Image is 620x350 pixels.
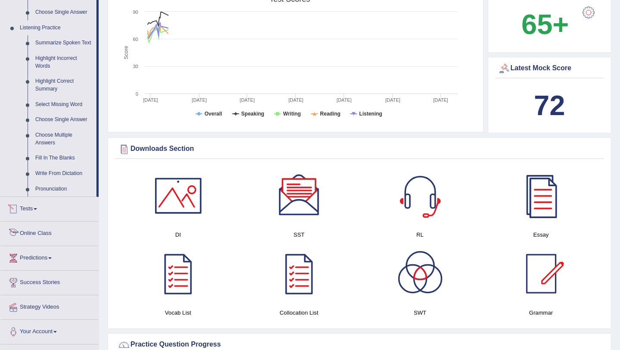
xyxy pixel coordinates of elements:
tspan: [DATE] [433,97,448,103]
tspan: Speaking [241,111,264,117]
tspan: Writing [283,111,301,117]
a: Summarize Spoken Text [31,35,96,51]
h4: Vocab List [122,308,234,317]
a: Tests [0,197,99,219]
a: Pronunciation [31,181,96,197]
h4: RL [364,230,476,239]
b: 65+ [521,9,569,40]
text: 30 [133,64,138,69]
tspan: Overall [205,111,222,117]
h4: DI [122,230,234,239]
text: 90 [133,9,138,15]
div: Latest Mock Score [498,62,602,75]
h4: SST [243,230,355,239]
h4: SWT [364,308,476,317]
text: 0 [136,91,138,97]
tspan: [DATE] [143,97,158,103]
tspan: [DATE] [385,97,400,103]
tspan: [DATE] [288,97,304,103]
tspan: [DATE] [337,97,352,103]
a: Your Account [0,320,99,341]
a: Choose Single Answer [31,112,96,128]
div: Downloads Section [118,143,601,156]
h4: Essay [485,230,597,239]
a: Success Stories [0,271,99,292]
tspan: [DATE] [192,97,207,103]
a: Choose Multiple Answers [31,128,96,150]
tspan: Reading [320,111,340,117]
a: Strategy Videos [0,295,99,317]
a: Highlight Correct Summary [31,74,96,97]
tspan: [DATE] [240,97,255,103]
tspan: Score [123,46,129,59]
a: Online Class [0,222,99,243]
b: 72 [534,90,565,121]
text: 60 [133,37,138,42]
tspan: Listening [359,111,382,117]
h4: Collocation List [243,308,355,317]
a: Fill In The Blanks [31,150,96,166]
a: Highlight Incorrect Words [31,51,96,74]
a: Choose Single Answer [31,5,96,20]
h4: Grammar [485,308,597,317]
a: Predictions [0,246,99,268]
a: Listening Practice [16,20,96,36]
a: Write From Dictation [31,166,96,181]
a: Select Missing Word [31,97,96,112]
